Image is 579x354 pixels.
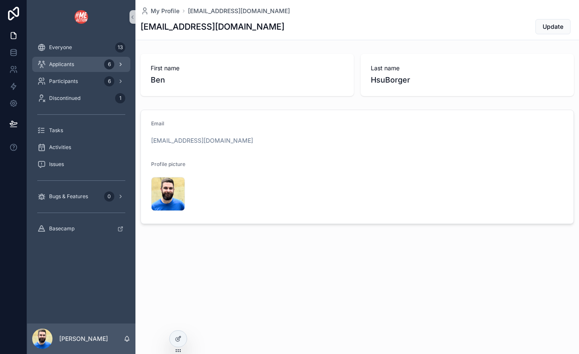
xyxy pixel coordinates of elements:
span: Tasks [49,127,63,134]
span: Participants [49,78,78,85]
h1: [EMAIL_ADDRESS][DOMAIN_NAME] [141,21,284,33]
span: Last name [371,64,564,72]
span: HsuBorger [371,74,564,86]
span: Everyone [49,44,72,51]
div: scrollable content [27,34,135,247]
span: Discontinued [49,95,80,102]
button: Update [535,19,571,34]
a: Tasks [32,123,130,138]
span: Applicants [49,61,74,68]
div: 6 [104,59,114,69]
span: Issues [49,161,64,168]
span: Email [151,120,164,127]
span: Update [543,22,563,31]
span: Bugs & Features [49,193,88,200]
span: Profile picture [151,161,185,167]
img: App logo [74,10,88,24]
a: Activities [32,140,130,155]
a: [EMAIL_ADDRESS][DOMAIN_NAME] [188,7,290,15]
a: Issues [32,157,130,172]
a: Applicants6 [32,57,130,72]
span: Basecamp [49,225,74,232]
div: 13 [115,42,125,53]
span: Ben [151,74,344,86]
div: 0 [104,191,114,202]
span: First name [151,64,344,72]
a: Basecamp [32,221,130,236]
div: 6 [104,76,114,86]
a: My Profile [141,7,179,15]
a: Everyone13 [32,40,130,55]
p: [PERSON_NAME] [59,335,108,343]
span: My Profile [151,7,179,15]
div: 1 [115,93,125,103]
span: Activities [49,144,71,151]
a: Discontinued1 [32,91,130,106]
a: [EMAIL_ADDRESS][DOMAIN_NAME] [151,136,253,145]
a: Participants6 [32,74,130,89]
a: Bugs & Features0 [32,189,130,204]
